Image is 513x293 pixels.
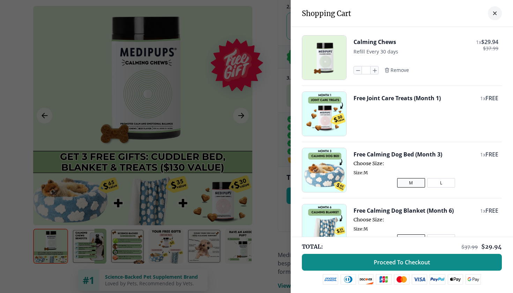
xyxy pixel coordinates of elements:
span: $ 29.94 [481,38,498,46]
span: FREE [485,151,498,158]
button: Proceed To Checkout [302,254,502,271]
img: google [466,274,481,285]
span: Choose Size: [354,217,498,223]
button: L [427,234,455,244]
button: Free Calming Dog Blanket (Month 6) [354,207,454,214]
img: Free Calming Dog Blanket (Month 6) [302,204,346,248]
span: 1 x [476,39,481,45]
span: Size: M [354,226,498,232]
span: Size: M [354,170,498,175]
button: M [397,178,425,188]
img: apple [448,274,463,285]
img: Free Joint Care Treats (Month 1) [302,92,346,136]
button: close-cart [488,6,502,20]
img: mastercard [394,274,409,285]
span: 1 x [480,207,485,214]
img: Free Calming Dog Bed (Month 3) [302,148,346,192]
button: Remove [384,67,409,73]
span: 1 x [480,151,485,158]
span: Choose Size: [354,160,498,167]
span: $ 37.99 [461,244,478,250]
img: paypal [430,274,445,285]
span: $ 37.99 [483,46,498,51]
img: jcb [376,274,392,285]
img: visa [412,274,427,285]
h3: Shopping Cart [302,9,351,18]
span: $ 29.94 [481,243,502,250]
img: Calming Chews [302,36,346,80]
button: M [397,234,425,244]
img: discover [358,274,374,285]
span: 1 x [480,95,485,102]
span: TOTAL: [302,243,323,250]
img: amex [323,274,338,285]
button: Free Calming Dog Bed (Month 3) [354,151,442,158]
span: FREE [485,94,498,102]
span: Proceed To Checkout [374,259,430,266]
span: FREE [485,207,498,214]
button: L [427,178,455,188]
img: diners-club [341,274,356,285]
span: Refill Every 30 days [354,48,398,55]
button: Free Joint Care Treats (Month 1) [354,94,441,102]
span: Remove [391,67,409,73]
button: Calming Chews [354,38,396,46]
